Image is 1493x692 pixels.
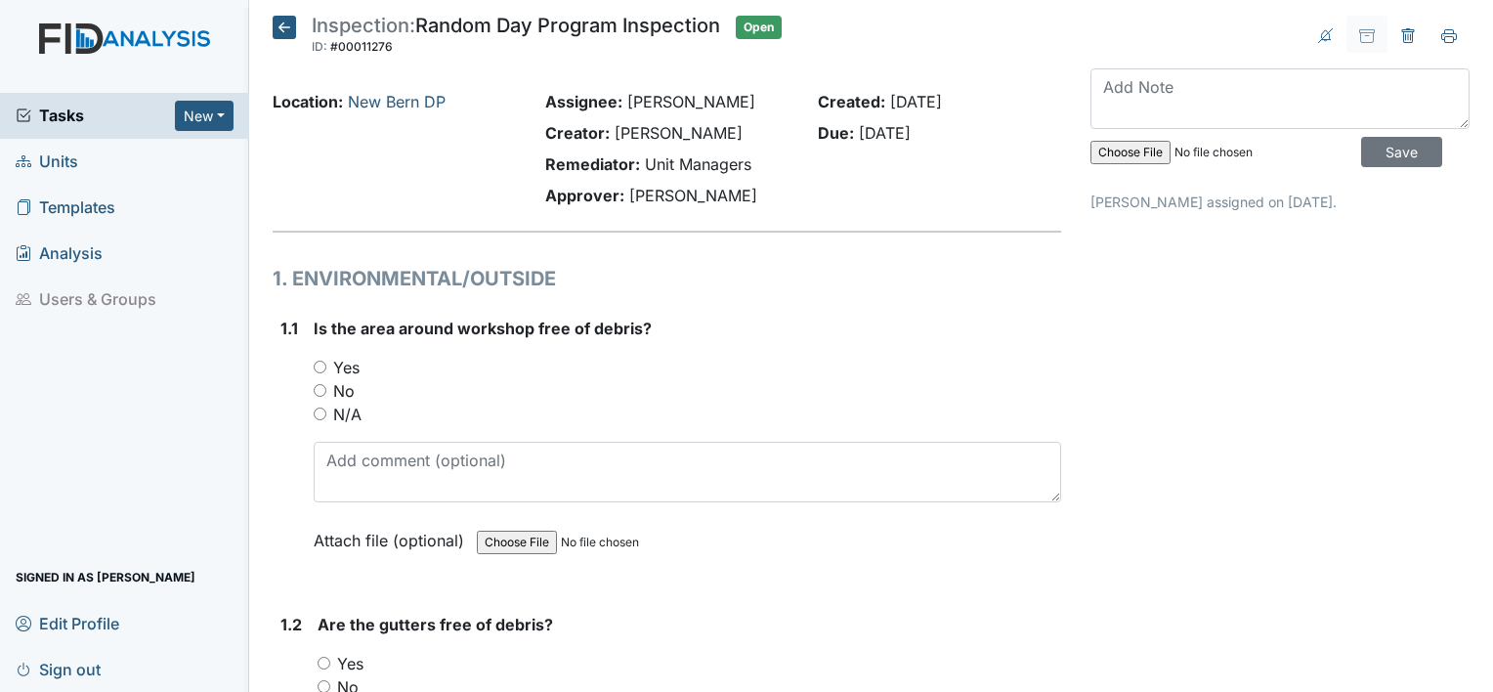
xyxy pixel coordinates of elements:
[314,408,326,420] input: N/A
[1090,192,1470,212] p: [PERSON_NAME] assigned on [DATE].
[348,92,446,111] a: New Bern DP
[314,319,652,338] span: Is the area around workshop free of debris?
[545,92,622,111] strong: Assignee:
[859,123,911,143] span: [DATE]
[318,657,330,670] input: Yes
[333,356,360,379] label: Yes
[16,104,175,127] a: Tasks
[1361,137,1442,167] input: Save
[280,317,298,340] label: 1.1
[818,123,854,143] strong: Due:
[333,379,355,403] label: No
[615,123,743,143] span: [PERSON_NAME]
[175,101,234,131] button: New
[314,361,326,373] input: Yes
[312,14,415,37] span: Inspection:
[312,39,327,54] span: ID:
[545,154,640,174] strong: Remediator:
[280,613,302,636] label: 1.2
[627,92,755,111] span: [PERSON_NAME]
[16,193,115,223] span: Templates
[273,92,343,111] strong: Location:
[16,147,78,177] span: Units
[16,238,103,269] span: Analysis
[333,403,362,426] label: N/A
[273,264,1061,293] h1: 1. ENVIRONMENTAL/OUTSIDE
[314,518,472,552] label: Attach file (optional)
[890,92,942,111] span: [DATE]
[16,654,101,684] span: Sign out
[818,92,885,111] strong: Created:
[629,186,757,205] span: [PERSON_NAME]
[318,615,553,634] span: Are the gutters free of debris?
[736,16,782,39] span: Open
[645,154,751,174] span: Unit Managers
[314,384,326,397] input: No
[330,39,393,54] span: #00011276
[16,562,195,592] span: Signed in as [PERSON_NAME]
[312,16,720,59] div: Random Day Program Inspection
[16,608,119,638] span: Edit Profile
[545,186,624,205] strong: Approver:
[545,123,610,143] strong: Creator:
[337,652,363,675] label: Yes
